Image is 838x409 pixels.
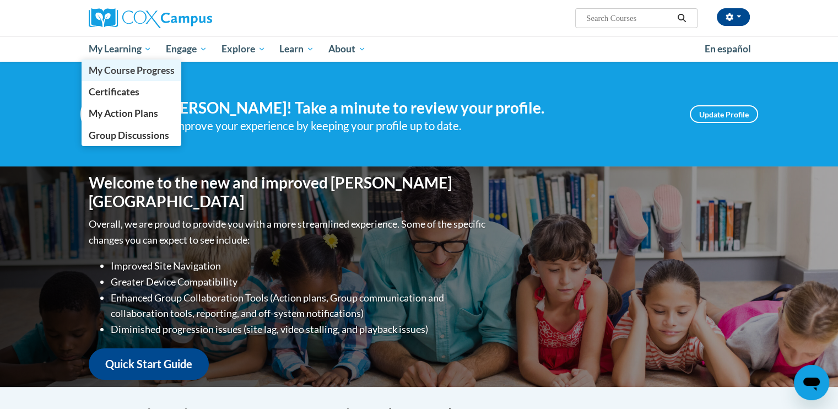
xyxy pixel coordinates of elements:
[80,89,130,139] img: Profile Image
[717,8,750,26] button: Account Settings
[89,216,488,248] p: Overall, we are proud to provide you with a more streamlined experience. Some of the specific cha...
[214,36,273,62] a: Explore
[89,174,488,211] h1: Welcome to the new and improved [PERSON_NAME][GEOGRAPHIC_DATA]
[147,99,673,117] h4: Hi [PERSON_NAME]! Take a minute to review your profile.
[159,36,214,62] a: Engage
[72,36,766,62] div: Main menu
[82,81,182,103] a: Certificates
[89,8,212,28] img: Cox Campus
[111,258,488,274] li: Improved Site Navigation
[272,36,321,62] a: Learn
[111,321,488,337] li: Diminished progression issues (site lag, video stalling, and playback issues)
[698,37,758,61] a: En español
[82,103,182,124] a: My Action Plans
[279,42,314,56] span: Learn
[88,42,152,56] span: My Learning
[585,12,673,25] input: Search Courses
[690,105,758,123] a: Update Profile
[88,86,139,98] span: Certificates
[89,8,298,28] a: Cox Campus
[82,36,159,62] a: My Learning
[88,130,169,141] span: Group Discussions
[111,274,488,290] li: Greater Device Compatibility
[321,36,373,62] a: About
[82,125,182,146] a: Group Discussions
[89,348,209,380] a: Quick Start Guide
[705,43,751,55] span: En español
[82,60,182,81] a: My Course Progress
[673,12,690,25] button: Search
[147,117,673,135] div: Help improve your experience by keeping your profile up to date.
[88,64,174,76] span: My Course Progress
[794,365,829,400] iframe: Button to launch messaging window, conversation in progress
[221,42,266,56] span: Explore
[328,42,366,56] span: About
[166,42,207,56] span: Engage
[88,107,158,119] span: My Action Plans
[111,290,488,322] li: Enhanced Group Collaboration Tools (Action plans, Group communication and collaboration tools, re...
